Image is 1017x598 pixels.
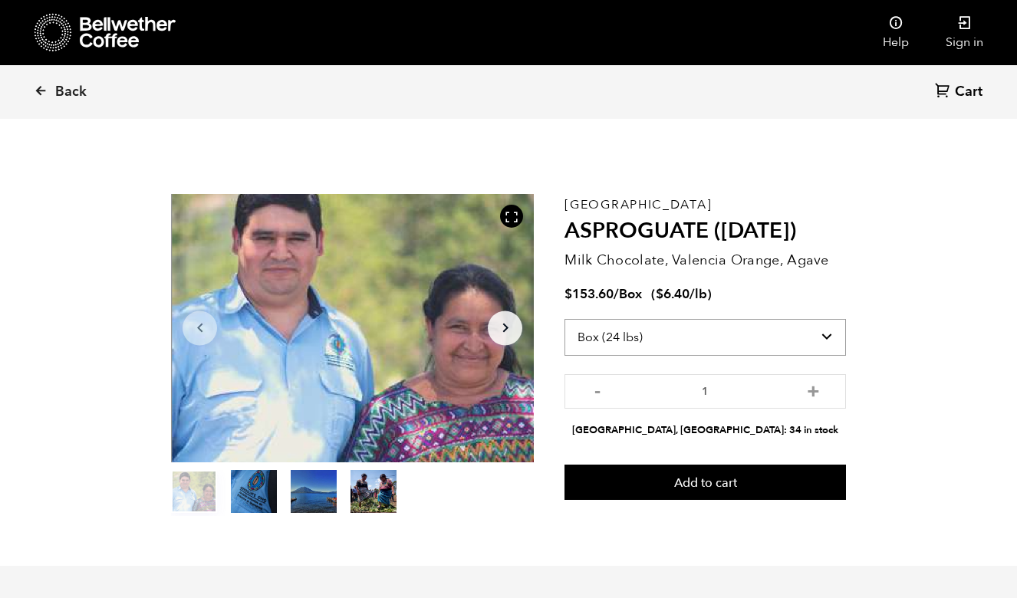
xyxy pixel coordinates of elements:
span: / [614,285,619,303]
bdi: 153.60 [564,285,614,303]
button: + [804,382,823,397]
a: Cart [935,82,986,103]
button: Add to cart [564,465,846,500]
bdi: 6.40 [656,285,690,303]
span: Box [619,285,642,303]
span: $ [564,285,572,303]
span: $ [656,285,663,303]
span: Cart [955,83,982,101]
button: - [587,382,607,397]
li: [GEOGRAPHIC_DATA], [GEOGRAPHIC_DATA]: 34 in stock [564,423,846,438]
span: Back [55,83,87,101]
span: /lb [690,285,707,303]
p: Milk Chocolate, Valencia Orange, Agave [564,250,846,271]
span: ( ) [651,285,712,303]
h2: ASPROGUATE ([DATE]) [564,219,846,245]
